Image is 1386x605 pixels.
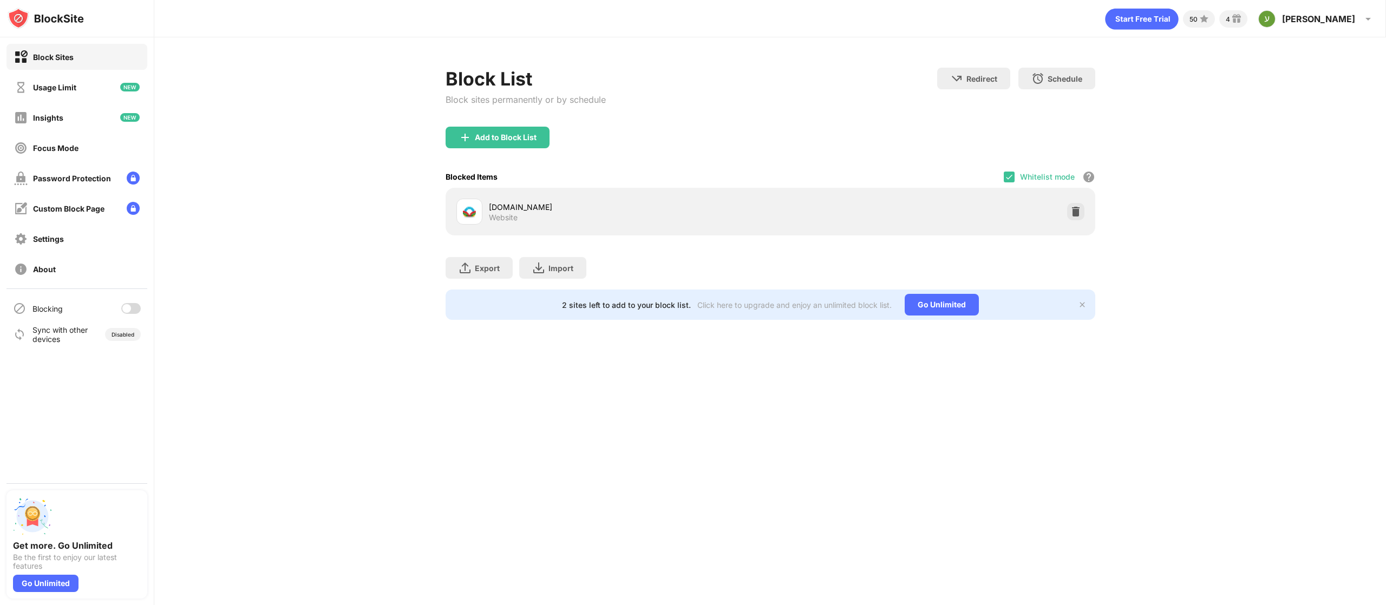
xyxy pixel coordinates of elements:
div: Go Unlimited [13,575,79,592]
img: favicons [463,205,476,218]
img: reward-small.svg [1230,12,1243,25]
div: 2 sites left to add to your block list. [562,300,691,310]
div: Custom Block Page [33,204,104,213]
div: Import [548,264,573,273]
img: password-protection-off.svg [14,172,28,185]
img: check.svg [1005,173,1014,181]
div: Whitelist mode [1020,172,1075,181]
div: [DOMAIN_NAME] [489,201,770,213]
div: Disabled [112,331,134,338]
div: Redirect [966,74,997,83]
div: Go Unlimited [905,294,979,315]
img: new-icon.svg [120,83,140,91]
div: Blocking [32,304,63,313]
div: Insights [33,113,63,122]
div: Blocked Items [446,172,498,181]
div: Click here to upgrade and enjoy an unlimited block list. [697,300,892,310]
div: [PERSON_NAME] [1282,14,1355,24]
div: Block sites permanently or by schedule [446,94,606,105]
div: Add to Block List [475,133,537,142]
div: About [33,265,56,274]
img: new-icon.svg [120,113,140,122]
img: sync-icon.svg [13,328,26,341]
img: ACg8ocIyxUiwQqsKNKPpIVDVPF7wgWlgueuPSypJ8PbTp8cJ=s96-c [1258,10,1276,28]
div: Usage Limit [33,83,76,92]
img: push-unlimited.svg [13,497,52,536]
div: Focus Mode [33,143,79,153]
img: focus-off.svg [14,141,28,155]
div: Block List [446,68,606,90]
div: animation [1105,8,1179,30]
img: lock-menu.svg [127,172,140,185]
img: blocking-icon.svg [13,302,26,315]
div: 4 [1226,15,1230,23]
div: Get more. Go Unlimited [13,540,141,551]
div: Settings [33,234,64,244]
img: lock-menu.svg [127,202,140,215]
div: Schedule [1048,74,1082,83]
img: x-button.svg [1078,300,1087,309]
div: 50 [1189,15,1198,23]
img: about-off.svg [14,262,28,276]
div: Export [475,264,500,273]
img: insights-off.svg [14,111,28,124]
div: Sync with other devices [32,325,88,344]
div: Password Protection [33,174,111,183]
img: logo-blocksite.svg [8,8,84,29]
img: block-on.svg [14,50,28,64]
img: points-small.svg [1198,12,1211,25]
img: customize-block-page-off.svg [14,202,28,215]
div: Block Sites [33,52,74,62]
div: Be the first to enjoy our latest features [13,553,141,570]
img: settings-off.svg [14,232,28,246]
img: time-usage-off.svg [14,81,28,94]
div: Website [489,213,518,222]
